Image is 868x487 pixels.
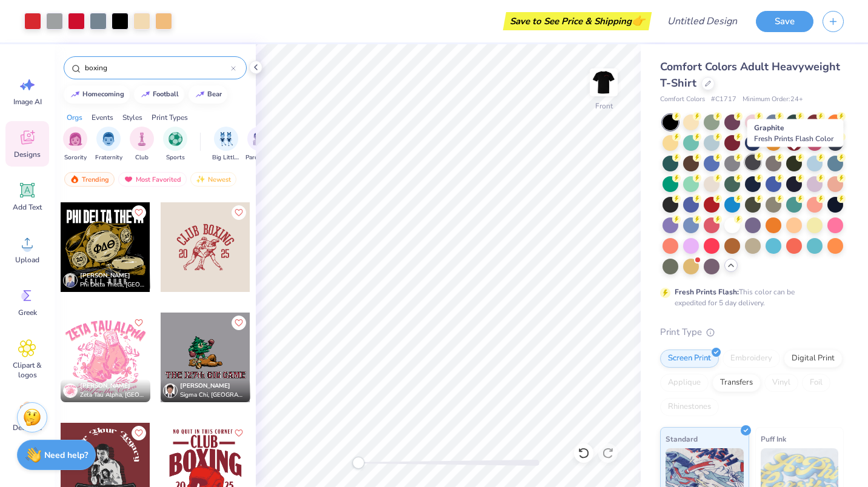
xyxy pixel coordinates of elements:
[660,94,705,105] span: Comfort Colors
[743,94,803,105] span: Minimum Order: 24 +
[169,132,182,146] img: Sports Image
[784,350,843,368] div: Digital Print
[67,112,82,123] div: Orgs
[95,127,122,162] button: filter button
[592,70,616,94] img: Front
[660,374,709,392] div: Applique
[92,112,113,123] div: Events
[212,127,240,162] button: filter button
[141,91,150,98] img: trend_line.gif
[180,382,230,390] span: [PERSON_NAME]
[7,360,47,380] span: Clipart & logos
[80,271,130,280] span: [PERSON_NAME]
[80,280,145,290] span: Phi Delta Theta, [GEOGRAPHIC_DATA]
[245,153,273,162] span: Parent's Weekend
[70,91,80,98] img: trend_line.gif
[118,172,187,187] div: Most Favorited
[245,127,273,162] div: filter for Parent's Weekend
[14,150,41,159] span: Designs
[232,205,246,220] button: Like
[723,350,780,368] div: Embroidery
[44,449,88,461] strong: Need help?
[84,62,231,74] input: Try "Alpha"
[352,457,364,469] div: Accessibility label
[245,127,273,162] button: filter button
[63,127,87,162] button: filter button
[632,13,645,28] span: 👉
[132,426,146,440] button: Like
[189,85,227,104] button: bear
[675,287,739,297] strong: Fresh Prints Flash:
[64,172,115,187] div: Trending
[747,119,844,147] div: Graphite
[212,127,240,162] div: filter for Big Little Reveal
[64,85,130,104] button: homecoming
[658,9,747,33] input: Untitled Design
[13,423,42,432] span: Decorate
[95,153,122,162] span: Fraternity
[764,374,798,392] div: Vinyl
[711,94,736,105] span: # C1717
[163,127,187,162] div: filter for Sports
[82,91,124,98] div: homecoming
[130,127,154,162] button: filter button
[64,153,87,162] span: Sorority
[153,91,179,98] div: football
[18,308,37,317] span: Greek
[660,398,719,416] div: Rhinestones
[754,134,833,144] span: Fresh Prints Flash Color
[756,11,813,32] button: Save
[195,91,205,98] img: trend_line.gif
[124,175,133,184] img: most_fav.gif
[13,202,42,212] span: Add Text
[802,374,830,392] div: Foil
[68,132,82,146] img: Sorority Image
[134,85,184,104] button: football
[15,255,39,265] span: Upload
[132,316,146,330] button: Like
[660,350,719,368] div: Screen Print
[660,325,844,339] div: Print Type
[80,382,130,390] span: [PERSON_NAME]
[761,432,786,445] span: Puff Ink
[130,127,154,162] div: filter for Club
[666,432,698,445] span: Standard
[80,391,145,400] span: Zeta Tau Alpha, [GEOGRAPHIC_DATA]
[163,127,187,162] button: filter button
[712,374,761,392] div: Transfers
[13,97,42,107] span: Image AI
[212,153,240,162] span: Big Little Reveal
[253,132,267,146] img: Parent's Weekend Image
[135,153,149,162] span: Club
[595,101,613,111] div: Front
[166,153,185,162] span: Sports
[180,391,245,400] span: Sigma Chi, [GEOGRAPHIC_DATA]
[102,132,115,146] img: Fraternity Image
[95,127,122,162] div: filter for Fraternity
[196,175,205,184] img: newest.gif
[63,127,87,162] div: filter for Sorority
[675,287,824,308] div: This color can be expedited for 5 day delivery.
[506,12,649,30] div: Save to See Price & Shipping
[190,172,236,187] div: Newest
[232,426,246,440] button: Like
[135,132,149,146] img: Club Image
[132,205,146,220] button: Like
[660,59,840,90] span: Comfort Colors Adult Heavyweight T-Shirt
[232,316,246,330] button: Like
[152,112,188,123] div: Print Types
[207,91,222,98] div: bear
[70,175,79,184] img: trending.gif
[122,112,142,123] div: Styles
[219,132,233,146] img: Big Little Reveal Image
